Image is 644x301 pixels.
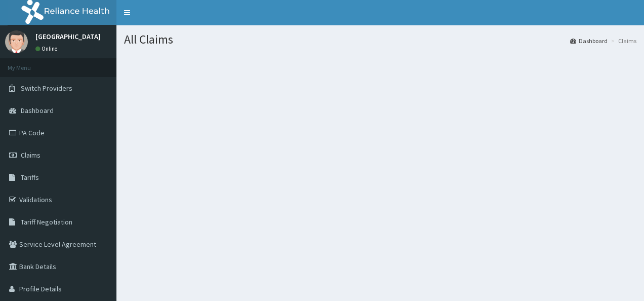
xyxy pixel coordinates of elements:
[21,150,41,160] span: Claims
[570,36,608,45] a: Dashboard
[35,45,60,52] a: Online
[124,33,636,46] h1: All Claims
[21,217,72,227] span: Tariff Negotiation
[21,106,54,115] span: Dashboard
[5,30,28,53] img: User Image
[35,33,101,40] p: [GEOGRAPHIC_DATA]
[609,36,636,45] li: Claims
[21,84,72,93] span: Switch Providers
[21,173,39,182] span: Tariffs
